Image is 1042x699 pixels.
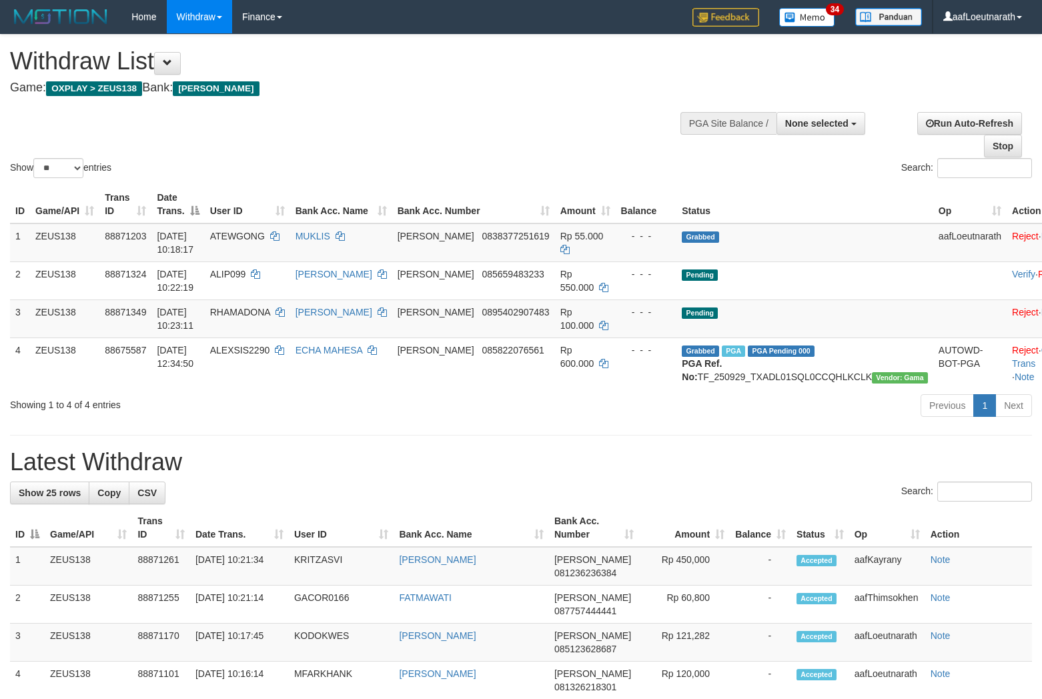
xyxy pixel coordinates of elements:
img: MOTION_logo.png [10,7,111,27]
td: ZEUS138 [30,337,99,389]
span: [PERSON_NAME] [554,630,631,641]
span: 88675587 [105,345,146,356]
span: 34 [826,3,844,15]
span: Copy 0838377251619 to clipboard [482,231,549,241]
div: - - - [621,343,672,357]
th: Op: activate to sort column ascending [933,185,1007,223]
span: CSV [137,488,157,498]
span: [PERSON_NAME] [173,81,259,96]
span: Copy 0895402907483 to clipboard [482,307,549,317]
td: 1 [10,547,45,586]
b: PGA Ref. No: [682,358,722,382]
td: ZEUS138 [45,624,132,662]
th: User ID: activate to sort column ascending [289,509,394,547]
input: Search: [937,482,1032,502]
div: Showing 1 to 4 of 4 entries [10,393,424,412]
label: Search: [901,158,1032,178]
a: Note [931,630,951,641]
select: Showentries [33,158,83,178]
a: FATMAWATI [399,592,452,603]
span: ATEWGONG [210,231,265,241]
th: Trans ID: activate to sort column ascending [99,185,151,223]
span: Copy 087757444441 to clipboard [554,606,616,616]
span: Accepted [797,669,837,680]
span: Marked by aafpengsreynich [722,345,745,357]
button: None selected [776,112,865,135]
td: GACOR0166 [289,586,394,624]
th: ID: activate to sort column descending [10,509,45,547]
span: ALEXSIS2290 [210,345,270,356]
td: 3 [10,624,45,662]
td: 2 [10,261,30,299]
td: 3 [10,299,30,337]
span: Rp 550.000 [560,269,594,293]
a: MUKLIS [296,231,330,241]
a: Verify [1012,269,1035,279]
td: 88871255 [132,586,190,624]
span: Accepted [797,593,837,604]
td: aafLoeutnarath [849,624,925,662]
a: [PERSON_NAME] [296,269,372,279]
td: [DATE] 10:21:14 [190,586,289,624]
a: Copy [89,482,129,504]
span: [PERSON_NAME] [554,554,631,565]
span: Show 25 rows [19,488,81,498]
span: Rp 600.000 [560,345,594,369]
a: Reject [1012,231,1039,241]
span: [PERSON_NAME] [554,592,631,603]
span: Grabbed [682,231,719,243]
span: Pending [682,269,718,281]
th: Bank Acc. Name: activate to sort column ascending [394,509,549,547]
td: ZEUS138 [30,261,99,299]
td: KODOKWES [289,624,394,662]
td: - [730,547,791,586]
a: Reject [1012,307,1039,317]
td: ZEUS138 [45,586,132,624]
span: [PERSON_NAME] [398,269,474,279]
td: 2 [10,586,45,624]
span: Pending [682,307,718,319]
td: ZEUS138 [30,223,99,262]
a: [PERSON_NAME] [399,630,476,641]
td: TF_250929_TXADL01SQL0CCQHLKCLK [676,337,933,389]
td: 4 [10,337,30,389]
a: 1 [973,394,996,417]
span: [PERSON_NAME] [398,307,474,317]
span: Copy 085659483233 to clipboard [482,269,544,279]
td: [DATE] 10:17:45 [190,624,289,662]
span: Rp 55.000 [560,231,604,241]
span: Copy 085822076561 to clipboard [482,345,544,356]
a: Reject [1012,345,1039,356]
span: Copy 085123628687 to clipboard [554,644,616,654]
a: [PERSON_NAME] [399,554,476,565]
td: 88871261 [132,547,190,586]
a: Run Auto-Refresh [917,112,1022,135]
span: Grabbed [682,345,719,357]
span: Copy 081326218301 to clipboard [554,682,616,692]
span: [PERSON_NAME] [398,231,474,241]
a: Note [1015,372,1035,382]
td: ZEUS138 [45,547,132,586]
span: [DATE] 10:23:11 [157,307,193,331]
a: Note [931,554,951,565]
a: CSV [129,482,165,504]
input: Search: [937,158,1032,178]
img: Button%20Memo.svg [779,8,835,27]
span: [PERSON_NAME] [398,345,474,356]
th: Trans ID: activate to sort column ascending [132,509,190,547]
th: Game/API: activate to sort column ascending [30,185,99,223]
div: - - - [621,267,672,281]
span: 88871324 [105,269,146,279]
a: Note [931,592,951,603]
td: aafThimsokhen [849,586,925,624]
th: Game/API: activate to sort column ascending [45,509,132,547]
a: Show 25 rows [10,482,89,504]
a: Note [931,668,951,679]
span: None selected [785,118,849,129]
span: [DATE] 10:18:17 [157,231,193,255]
a: [PERSON_NAME] [296,307,372,317]
h1: Withdraw List [10,48,681,75]
span: PGA Pending [748,345,815,357]
th: Op: activate to sort column ascending [849,509,925,547]
th: Status: activate to sort column ascending [791,509,849,547]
